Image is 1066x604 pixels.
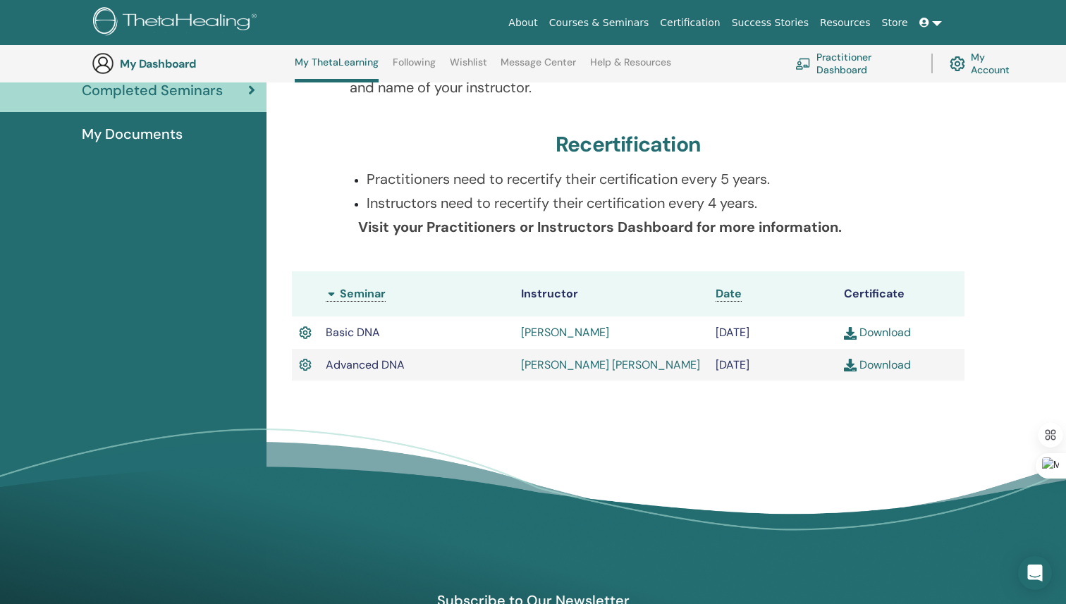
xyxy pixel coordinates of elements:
[844,327,857,340] img: download.svg
[837,271,964,316] th: Certificate
[1018,556,1052,590] div: Open Intercom Messenger
[503,10,543,36] a: About
[93,7,262,39] img: logo.png
[393,56,436,79] a: Following
[367,192,907,214] p: Instructors need to recertify their certification every 4 years.
[726,10,814,36] a: Success Stories
[450,56,487,79] a: Wishlist
[716,286,742,302] a: Date
[501,56,576,79] a: Message Center
[544,10,655,36] a: Courses & Seminars
[367,168,907,190] p: Practitioners need to recertify their certification every 5 years.
[844,359,857,371] img: download.svg
[120,57,261,70] h3: My Dashboard
[299,323,312,342] img: Active Certificate
[521,325,609,340] a: [PERSON_NAME]
[950,48,1021,79] a: My Account
[814,10,876,36] a: Resources
[709,316,836,349] td: [DATE]
[709,349,836,381] td: [DATE]
[556,132,701,157] h3: Recertification
[326,325,380,340] span: Basic DNA
[521,357,700,372] a: [PERSON_NAME] [PERSON_NAME]
[950,53,965,75] img: cog.svg
[82,80,223,101] span: Completed Seminars
[92,52,114,75] img: generic-user-icon.jpg
[844,357,911,372] a: Download
[795,48,914,79] a: Practitioner Dashboard
[654,10,725,36] a: Certification
[514,271,709,316] th: Instructor
[299,356,312,374] img: Active Certificate
[358,218,842,236] b: Visit your Practitioners or Instructors Dashboard for more information.
[295,56,379,82] a: My ThetaLearning
[795,58,811,69] img: chalkboard-teacher.svg
[326,357,405,372] span: Advanced DNA
[876,10,914,36] a: Store
[844,325,911,340] a: Download
[716,286,742,301] span: Date
[590,56,671,79] a: Help & Resources
[82,123,183,144] span: My Documents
